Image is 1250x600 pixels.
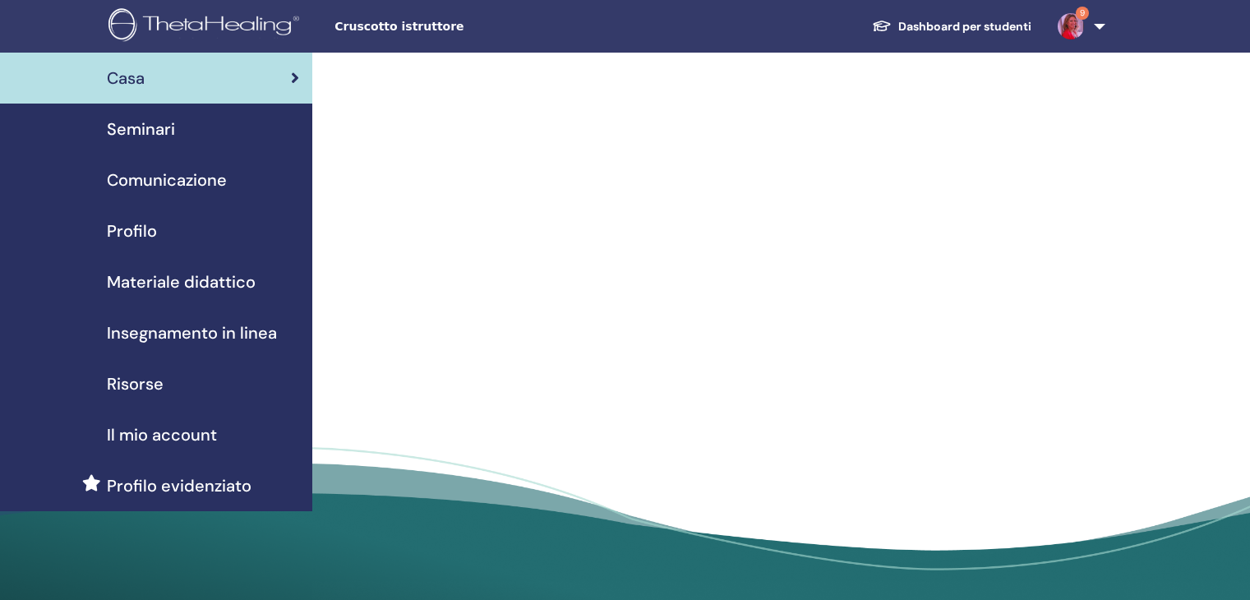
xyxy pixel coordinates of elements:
[107,117,175,141] span: Seminari
[107,270,256,294] span: Materiale didattico
[108,8,305,45] img: logo.png
[107,372,164,396] span: Risorse
[107,168,227,192] span: Comunicazione
[859,12,1045,42] a: Dashboard per studenti
[107,219,157,243] span: Profilo
[872,19,892,33] img: graduation-cap-white.svg
[107,321,277,345] span: Insegnamento in linea
[1076,7,1089,20] span: 9
[107,66,145,90] span: Casa
[107,473,251,498] span: Profilo evidenziato
[107,422,217,447] span: Il mio account
[334,18,581,35] span: Cruscotto istruttore
[1058,13,1084,39] img: default.jpg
